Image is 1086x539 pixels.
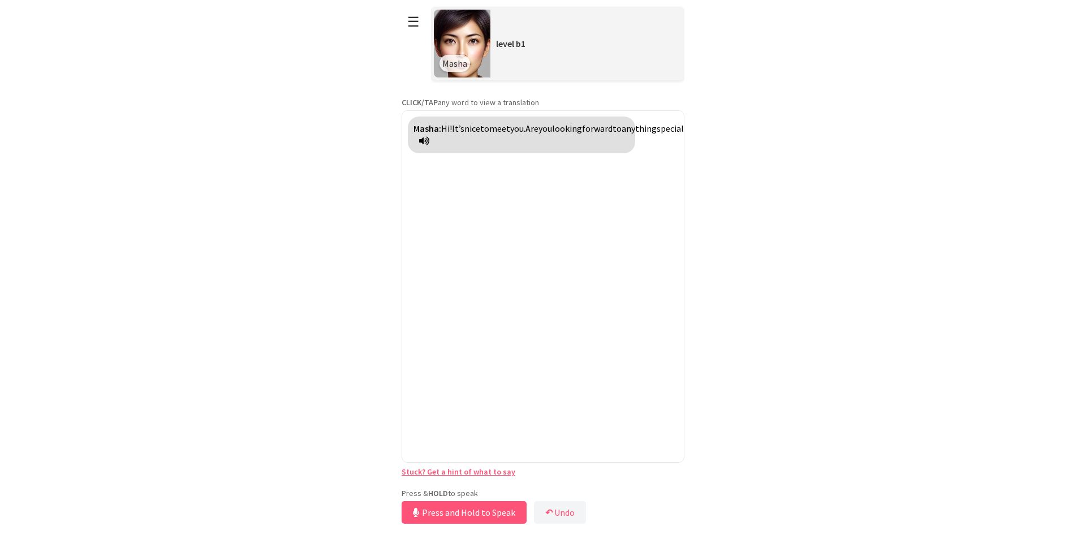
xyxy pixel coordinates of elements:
span: you [538,123,552,134]
span: meet [489,123,510,134]
b: ↶ [545,507,553,518]
span: anything [622,123,657,134]
span: Are [525,123,538,134]
strong: HOLD [428,488,448,498]
button: ☰ [402,7,425,36]
span: It’s [452,123,464,134]
strong: CLICK/TAP [402,97,438,107]
p: Press & to speak [402,488,684,498]
a: Stuck? Get a hint of what to say [402,467,515,477]
span: level b1 [496,38,525,49]
img: Scenario Image [434,10,490,77]
div: Click to translate [408,117,635,153]
span: Hi! [441,123,452,134]
span: special [657,123,684,134]
span: Masha [442,58,467,69]
span: nice [464,123,480,134]
span: you. [510,123,525,134]
button: ↶Undo [534,501,586,524]
span: forward [582,123,613,134]
span: to [480,123,489,134]
p: any word to view a translation [402,97,684,107]
button: Press and Hold to Speak [402,501,527,524]
span: to [613,123,622,134]
strong: Masha: [413,123,441,134]
span: looking [552,123,582,134]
